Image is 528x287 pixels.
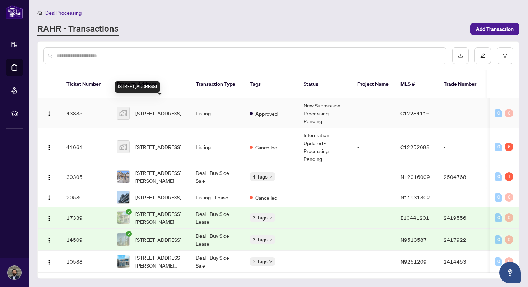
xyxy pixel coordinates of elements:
[298,229,352,251] td: -
[495,193,502,202] div: 0
[43,234,55,245] button: Logo
[395,70,438,98] th: MLS #
[255,194,277,202] span: Cancelled
[46,111,52,117] img: Logo
[400,194,430,200] span: N11931302
[298,188,352,207] td: -
[61,70,111,98] th: Ticket Number
[269,260,273,263] span: down
[190,128,244,166] td: Listing
[190,166,244,188] td: Deal - Buy Side Sale
[505,172,513,181] div: 1
[8,266,21,279] img: Profile Icon
[117,212,129,224] img: thumbnail-img
[135,210,184,226] span: [STREET_ADDRESS][PERSON_NAME]
[352,207,395,229] td: -
[255,110,278,117] span: Approved
[298,128,352,166] td: Information Updated - Processing Pending
[135,236,181,244] span: [STREET_ADDRESS]
[495,257,502,266] div: 0
[253,213,268,222] span: 3 Tags
[135,169,184,185] span: [STREET_ADDRESS][PERSON_NAME]
[269,216,273,219] span: down
[495,235,502,244] div: 0
[45,10,82,16] span: Deal Processing
[495,213,502,222] div: 0
[474,47,491,64] button: edit
[438,207,488,229] td: 2419556
[505,235,513,244] div: 0
[438,251,488,273] td: 2414453
[135,254,184,269] span: [STREET_ADDRESS][PERSON_NAME][PERSON_NAME]
[502,53,508,58] span: filter
[438,128,488,166] td: -
[253,172,268,181] span: 4 Tags
[135,109,181,117] span: [STREET_ADDRESS]
[476,23,514,35] span: Add Transaction
[505,257,513,266] div: 0
[458,53,463,58] span: download
[352,229,395,251] td: -
[117,141,129,153] img: thumbnail-img
[255,143,277,151] span: Cancelled
[298,251,352,273] td: -
[6,5,23,19] img: logo
[46,237,52,243] img: Logo
[352,70,395,98] th: Project Name
[400,144,430,150] span: C12252698
[61,128,111,166] td: 41661
[37,10,42,15] span: home
[115,81,160,93] div: [STREET_ADDRESS]
[61,98,111,128] td: 43885
[400,236,427,243] span: N9513587
[61,229,111,251] td: 14509
[400,173,430,180] span: N12016009
[352,188,395,207] td: -
[495,143,502,151] div: 0
[61,188,111,207] td: 20580
[190,251,244,273] td: Deal - Buy Side Sale
[111,70,190,98] th: Property Address
[117,233,129,246] img: thumbnail-img
[135,193,181,201] span: [STREET_ADDRESS]
[298,98,352,128] td: New Submission - Processing Pending
[253,257,268,265] span: 3 Tags
[438,98,488,128] td: -
[505,109,513,117] div: 0
[298,70,352,98] th: Status
[190,229,244,251] td: Deal - Buy Side Lease
[43,256,55,267] button: Logo
[190,188,244,207] td: Listing - Lease
[438,70,488,98] th: Trade Number
[135,143,181,151] span: [STREET_ADDRESS]
[126,231,132,237] span: check-circle
[190,70,244,98] th: Transaction Type
[480,53,485,58] span: edit
[505,143,513,151] div: 6
[43,141,55,153] button: Logo
[43,107,55,119] button: Logo
[400,214,429,221] span: E10441201
[352,128,395,166] td: -
[470,23,519,35] button: Add Transaction
[117,191,129,203] img: thumbnail-img
[46,259,52,265] img: Logo
[438,229,488,251] td: 2417922
[43,212,55,223] button: Logo
[43,171,55,182] button: Logo
[352,98,395,128] td: -
[117,171,129,183] img: thumbnail-img
[400,258,427,265] span: N9251209
[46,216,52,221] img: Logo
[298,166,352,188] td: -
[61,166,111,188] td: 30305
[495,172,502,181] div: 0
[495,109,502,117] div: 0
[269,175,273,179] span: down
[352,166,395,188] td: -
[400,110,430,116] span: C12284116
[190,98,244,128] td: Listing
[352,251,395,273] td: -
[269,238,273,241] span: down
[244,70,298,98] th: Tags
